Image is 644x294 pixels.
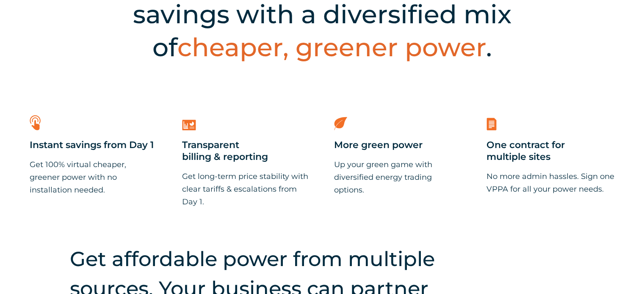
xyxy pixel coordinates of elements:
p: Get long-term price stability with clear tariffs & escalations from Day 1. [182,170,310,208]
span: More green power [334,139,423,151]
p: No more admin hassles. Sign one VPPA for all your power needs. [486,170,614,195]
span: Transparent billing & reporting [182,139,268,163]
p: Get 100% virtual cheaper, greener power with no installation needed. [30,158,158,196]
span: cheaper, greener power [177,32,486,63]
p: Up your green game with diversified energy trading options. [334,158,462,196]
span: One contract for multiple sites [486,139,565,163]
span: Instant savings from Day 1 [30,139,154,151]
